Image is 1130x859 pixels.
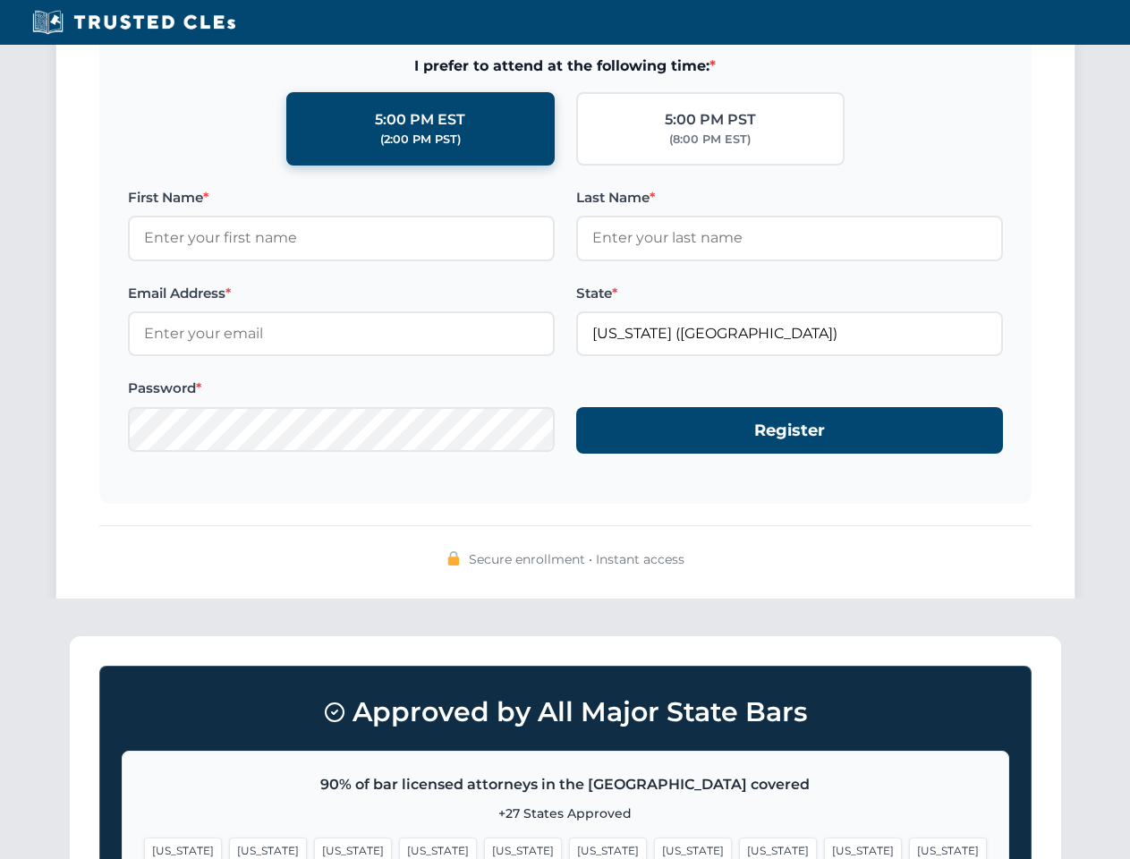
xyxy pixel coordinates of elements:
[665,108,756,132] div: 5:00 PM PST
[128,55,1003,78] span: I prefer to attend at the following time:
[128,187,555,208] label: First Name
[128,378,555,399] label: Password
[128,311,555,356] input: Enter your email
[446,551,461,566] img: 🔒
[122,688,1009,736] h3: Approved by All Major State Bars
[128,283,555,304] label: Email Address
[576,407,1003,455] button: Register
[576,187,1003,208] label: Last Name
[576,283,1003,304] label: State
[576,216,1003,260] input: Enter your last name
[469,549,684,569] span: Secure enrollment • Instant access
[576,311,1003,356] input: California (CA)
[669,131,751,149] div: (8:00 PM EST)
[375,108,465,132] div: 5:00 PM EST
[144,773,987,796] p: 90% of bar licensed attorneys in the [GEOGRAPHIC_DATA] covered
[27,9,241,36] img: Trusted CLEs
[128,216,555,260] input: Enter your first name
[380,131,461,149] div: (2:00 PM PST)
[144,804,987,823] p: +27 States Approved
